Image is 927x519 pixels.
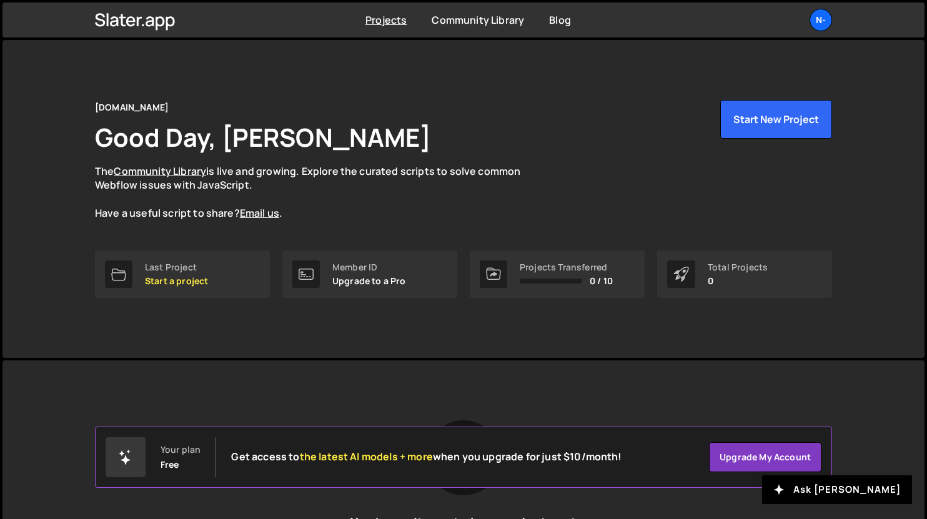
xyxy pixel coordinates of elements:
span: the latest AI models + more [300,450,433,463]
p: Start a project [145,276,208,286]
div: Projects Transferred [520,262,613,272]
a: Upgrade my account [709,442,821,472]
a: Blog [549,13,571,27]
span: 0 / 10 [590,276,613,286]
a: Projects [365,13,407,27]
div: Member ID [332,262,406,272]
a: n- [810,9,832,31]
div: Last Project [145,262,208,272]
a: Email us [240,206,279,220]
p: Upgrade to a Pro [332,276,406,286]
button: Ask [PERSON_NAME] [762,475,912,504]
a: Community Library [114,164,206,178]
div: Free [161,460,179,470]
p: 0 [708,276,768,286]
div: [DOMAIN_NAME] [95,100,169,115]
a: Last Project Start a project [95,250,270,298]
button: Start New Project [720,100,832,139]
a: Community Library [432,13,524,27]
p: The is live and growing. Explore the curated scripts to solve common Webflow issues with JavaScri... [95,164,545,220]
h1: Good Day, [PERSON_NAME] [95,120,431,154]
h2: Get access to when you upgrade for just $10/month! [231,451,622,463]
div: Total Projects [708,262,768,272]
div: Your plan [161,445,201,455]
